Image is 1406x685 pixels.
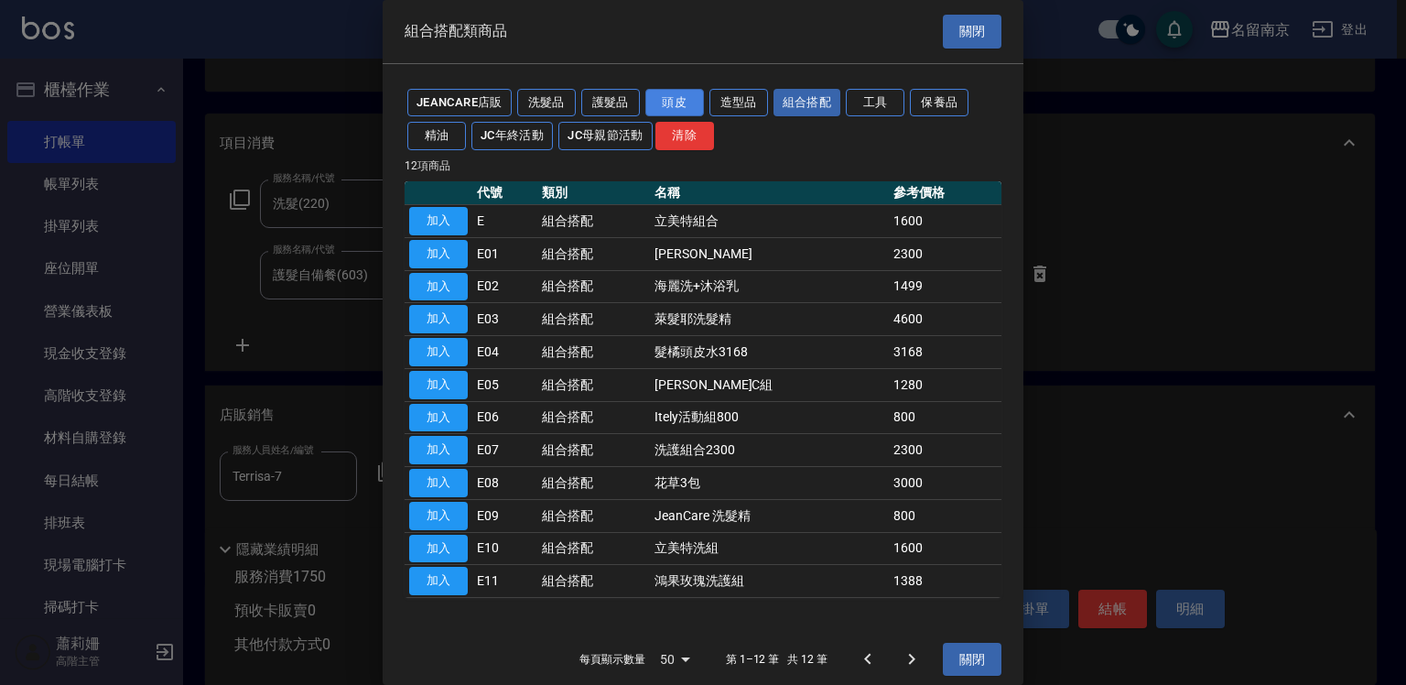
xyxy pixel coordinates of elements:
[407,122,466,150] button: 精油
[889,467,1001,500] td: 3000
[537,303,650,336] td: 組合搭配
[650,237,889,270] td: [PERSON_NAME]
[472,368,537,401] td: E05
[889,565,1001,598] td: 1388
[409,338,468,366] button: 加入
[650,270,889,303] td: 海麗洗+沐浴乳
[889,368,1001,401] td: 1280
[537,237,650,270] td: 組合搭配
[537,401,650,434] td: 組合搭配
[889,303,1001,336] td: 4600
[409,240,468,268] button: 加入
[472,467,537,500] td: E08
[405,158,1001,174] p: 12 項商品
[889,237,1001,270] td: 2300
[537,205,650,238] td: 組合搭配
[726,651,827,668] p: 第 1–12 筆 共 12 筆
[409,371,468,399] button: 加入
[889,205,1001,238] td: 1600
[409,273,468,301] button: 加入
[889,532,1001,565] td: 1600
[650,205,889,238] td: 立美特組合
[537,368,650,401] td: 組合搭配
[943,643,1001,677] button: 關閉
[537,532,650,565] td: 組合搭配
[409,469,468,497] button: 加入
[650,181,889,205] th: 名稱
[709,89,768,117] button: 造型品
[537,499,650,532] td: 組合搭配
[579,651,645,668] p: 每頁顯示數量
[943,15,1001,49] button: 關閉
[537,270,650,303] td: 組合搭配
[517,89,576,117] button: 洗髮品
[409,436,468,464] button: 加入
[653,635,697,684] div: 50
[472,270,537,303] td: E02
[537,467,650,500] td: 組合搭配
[650,532,889,565] td: 立美特洗組
[650,467,889,500] td: 花草3包
[409,502,468,530] button: 加入
[472,401,537,434] td: E06
[472,499,537,532] td: E09
[472,205,537,238] td: E
[409,535,468,563] button: 加入
[407,89,512,117] button: JeanCare店販
[889,181,1001,205] th: 參考價格
[409,567,468,595] button: 加入
[409,207,468,235] button: 加入
[581,89,640,117] button: 護髮品
[537,565,650,598] td: 組合搭配
[889,401,1001,434] td: 800
[472,237,537,270] td: E01
[650,499,889,532] td: JeanCare 洗髮精
[537,434,650,467] td: 組合搭配
[558,122,653,150] button: JC母親節活動
[472,434,537,467] td: E07
[650,434,889,467] td: 洗護組合2300
[846,89,904,117] button: 工具
[645,89,704,117] button: 頭皮
[472,336,537,369] td: E04
[655,122,714,150] button: 清除
[889,434,1001,467] td: 2300
[472,532,537,565] td: E10
[409,404,468,432] button: 加入
[650,303,889,336] td: 萊髮耶洗髮精
[472,565,537,598] td: E11
[405,22,507,40] span: 組合搭配類商品
[773,89,841,117] button: 組合搭配
[472,303,537,336] td: E03
[537,181,650,205] th: 類別
[650,336,889,369] td: 髮橘頭皮水3168
[889,499,1001,532] td: 800
[471,122,553,150] button: JC年終活動
[910,89,968,117] button: 保養品
[409,305,468,333] button: 加入
[650,565,889,598] td: 鴻果玫瑰洗護組
[650,368,889,401] td: [PERSON_NAME]C組
[889,270,1001,303] td: 1499
[537,336,650,369] td: 組合搭配
[472,181,537,205] th: 代號
[889,336,1001,369] td: 3168
[650,401,889,434] td: Itely活動組800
